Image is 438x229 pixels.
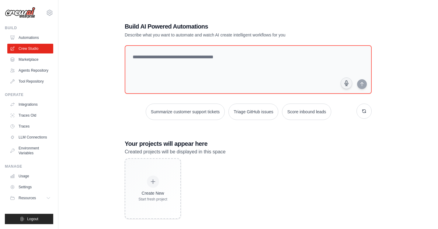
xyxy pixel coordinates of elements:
a: Traces [7,121,53,131]
div: Operate [5,92,53,97]
div: Start fresh project [138,197,167,202]
a: Environment Variables [7,143,53,158]
a: Integrations [7,100,53,109]
button: Score inbound leads [282,104,331,120]
a: Agents Repository [7,66,53,75]
a: Traces Old [7,111,53,120]
button: Resources [7,193,53,203]
h1: Build AI Powered Automations [125,22,329,31]
h3: Your projects will appear here [125,139,372,148]
a: Usage [7,171,53,181]
a: Crew Studio [7,44,53,53]
img: Logo [5,7,35,19]
div: Create New [138,190,167,196]
div: Manage [5,164,53,169]
div: Build [5,26,53,30]
button: Get new suggestions [356,104,372,119]
button: Summarize customer support tickets [146,104,225,120]
iframe: Chat Widget [408,200,438,229]
p: Describe what you want to automate and watch AI create intelligent workflows for you [125,32,329,38]
p: Created projects will be displayed in this space [125,148,372,156]
button: Click to speak your automation idea [341,77,352,89]
span: Resources [19,196,36,200]
button: Triage GitHub issues [228,104,278,120]
a: LLM Connections [7,132,53,142]
a: Marketplace [7,55,53,64]
a: Tool Repository [7,77,53,86]
a: Settings [7,182,53,192]
button: Logout [5,214,53,224]
a: Automations [7,33,53,43]
span: Logout [27,217,38,221]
